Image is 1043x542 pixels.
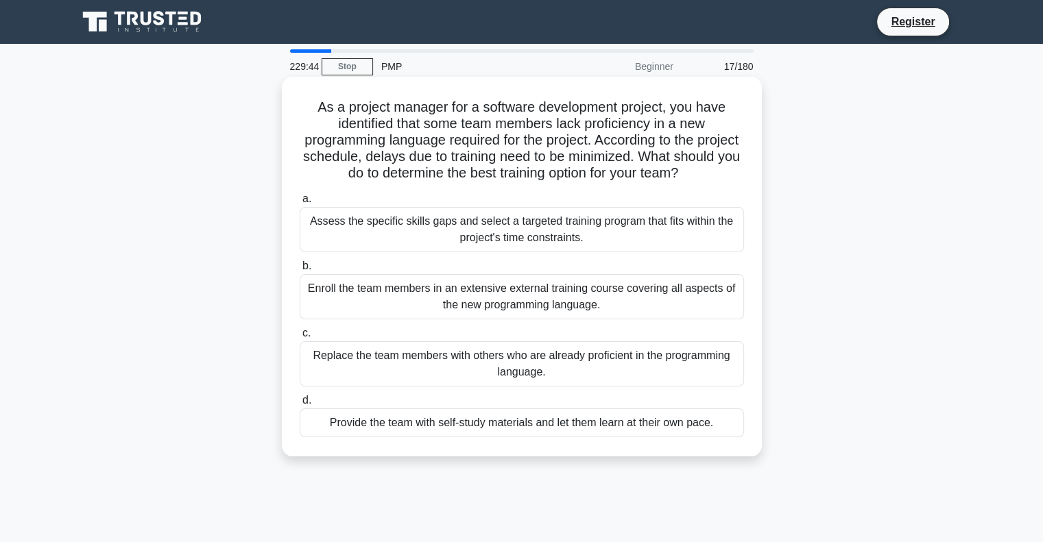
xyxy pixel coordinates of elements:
h5: As a project manager for a software development project, you have identified that some team membe... [298,99,745,182]
div: 17/180 [682,53,762,80]
div: PMP [373,53,562,80]
div: 229:44 [282,53,322,80]
span: d. [302,394,311,406]
div: Replace the team members with others who are already proficient in the programming language. [300,341,744,386]
a: Register [883,13,943,30]
span: a. [302,193,311,204]
div: Assess the specific skills gaps and select a targeted training program that fits within the proje... [300,207,744,252]
div: Enroll the team members in an extensive external training course covering all aspects of the new ... [300,274,744,319]
span: c. [302,327,311,338]
span: b. [302,260,311,271]
a: Stop [322,58,373,75]
div: Beginner [562,53,682,80]
div: Provide the team with self-study materials and let them learn at their own pace. [300,408,744,437]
